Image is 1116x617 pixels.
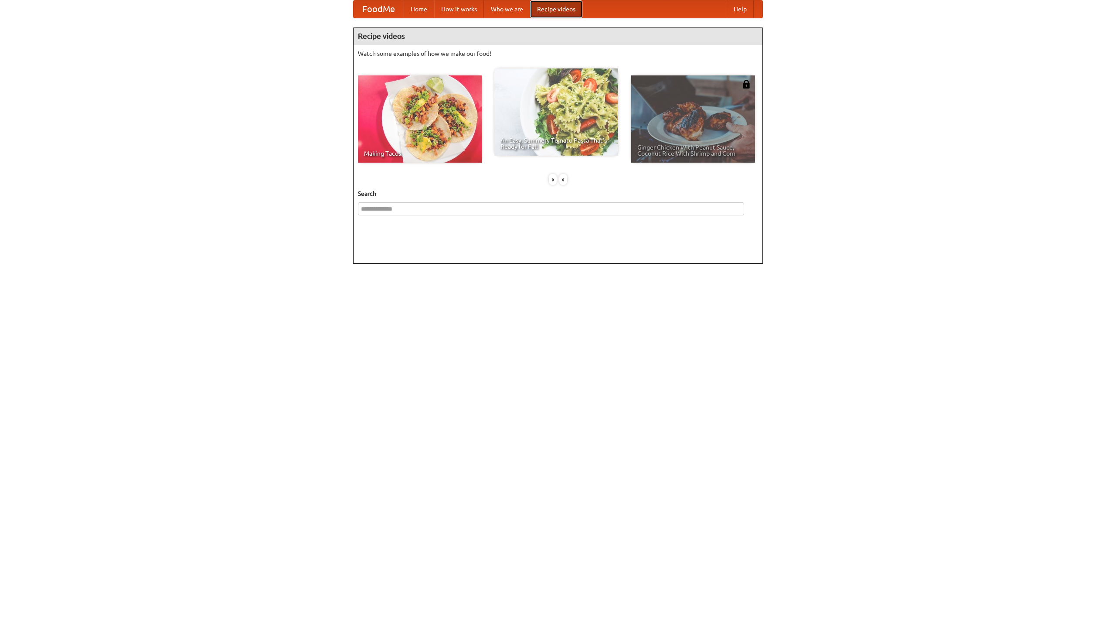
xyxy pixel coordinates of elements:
a: Recipe videos [530,0,582,18]
a: Who we are [484,0,530,18]
h5: Search [358,189,758,198]
a: FoodMe [354,0,404,18]
p: Watch some examples of how we make our food! [358,49,758,58]
a: Help [727,0,754,18]
div: » [559,174,567,185]
a: An Easy, Summery Tomato Pasta That's Ready for Fall [494,68,618,156]
span: An Easy, Summery Tomato Pasta That's Ready for Fall [500,137,612,150]
a: Home [404,0,434,18]
a: Making Tacos [358,75,482,163]
h4: Recipe videos [354,27,762,45]
div: « [549,174,557,185]
a: How it works [434,0,484,18]
span: Making Tacos [364,150,476,157]
img: 483408.png [742,80,751,89]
